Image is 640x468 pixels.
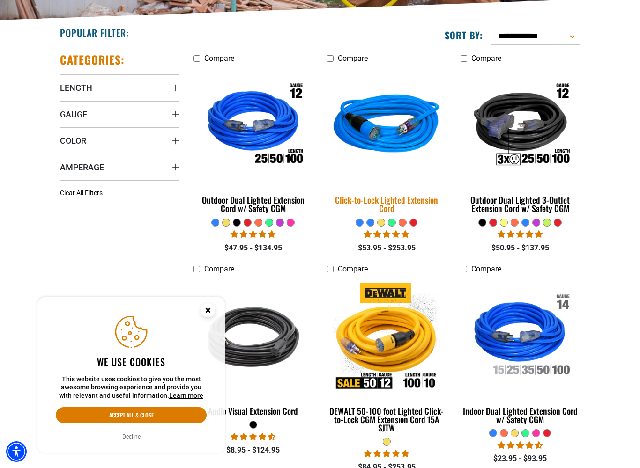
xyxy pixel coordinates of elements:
span: Compare [204,54,234,63]
img: Indoor Dual Lighted Extension Cord w/ Safety CGM [461,283,579,390]
span: Clear All Filters [60,189,103,197]
div: $50.95 - $137.95 [461,242,580,254]
div: Audio Visual Extension Cord [193,407,313,415]
span: Compare [338,54,368,63]
button: Accept all & close [56,407,207,423]
div: $47.95 - $134.95 [193,242,313,254]
aside: Cookie Consent [37,297,225,453]
img: Outdoor Dual Lighted Extension Cord w/ Safety CGM [194,72,313,180]
a: blue Click-to-Lock Lighted Extension Cord [327,67,447,218]
span: 4.80 stars [498,230,543,239]
span: 4.87 stars [364,230,409,239]
span: 4.84 stars [364,449,409,458]
span: Compare [204,264,234,273]
span: 4.73 stars [231,432,275,441]
h2: We use cookies [56,356,207,368]
a: Indoor Dual Lighted Extension Cord w/ Safety CGM Indoor Dual Lighted Extension Cord w/ Safety CGM [461,278,580,429]
div: $23.95 - $93.95 [461,453,580,464]
div: Accessibility Menu [6,441,27,462]
a: Outdoor Dual Lighted 3-Outlet Extension Cord w/ Safety CGM Outdoor Dual Lighted 3-Outlet Extensio... [461,67,580,218]
a: black Audio Visual Extension Cord [193,278,313,421]
img: blue [321,66,452,186]
div: $8.95 - $124.95 [193,445,313,456]
summary: Length [60,74,179,101]
span: Amperage [60,162,104,173]
p: This website uses cookies to give you the most awesome browsing experience and provide you with r... [56,375,207,400]
h2: Categories: [60,52,125,67]
a: Outdoor Dual Lighted Extension Cord w/ Safety CGM Outdoor Dual Lighted Extension Cord w/ Safety CGM [193,67,313,218]
span: Length [60,82,92,93]
span: Compare [471,54,501,63]
div: Outdoor Dual Lighted Extension Cord w/ Safety CGM [193,196,313,212]
img: black [194,283,313,390]
a: DEWALT 50-100 foot Lighted Click-to-Lock CGM Extension Cord 15A SJTW DEWALT 50-100 foot Lighted C... [327,278,447,438]
span: Compare [471,264,501,273]
div: DEWALT 50-100 foot Lighted Click-to-Lock CGM Extension Cord 15A SJTW [327,407,447,432]
span: Color [60,135,86,146]
img: Outdoor Dual Lighted 3-Outlet Extension Cord w/ Safety CGM [461,72,579,180]
summary: Color [60,127,179,154]
a: This website uses cookies to give you the most awesome browsing experience and provide you with r... [169,392,203,399]
button: Close this option [191,297,225,326]
div: $53.95 - $253.95 [327,242,447,254]
span: 4.40 stars [498,441,543,450]
span: 4.81 stars [231,230,275,239]
label: Sort by: [445,29,483,41]
h2: Popular Filter: [60,27,129,39]
summary: Amperage [60,154,179,180]
span: Gauge [60,109,87,120]
button: Decline [119,432,143,441]
div: Outdoor Dual Lighted 3-Outlet Extension Cord w/ Safety CGM [461,196,580,212]
img: DEWALT 50-100 foot Lighted Click-to-Lock CGM Extension Cord 15A SJTW [327,283,446,390]
a: Clear All Filters [60,188,106,198]
summary: Gauge [60,101,179,127]
div: Click-to-Lock Lighted Extension Cord [327,196,447,212]
div: Indoor Dual Lighted Extension Cord w/ Safety CGM [461,407,580,424]
span: Compare [338,264,368,273]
